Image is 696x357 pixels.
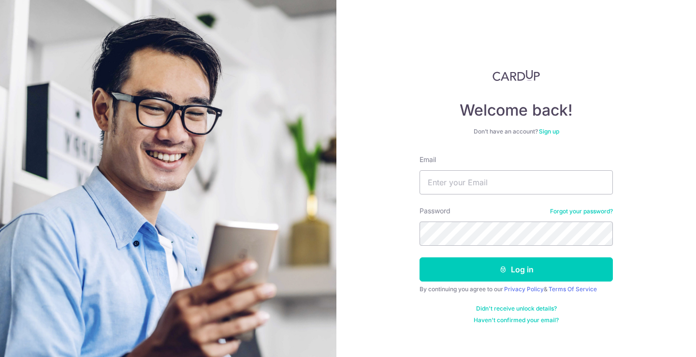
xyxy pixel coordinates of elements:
[420,206,450,216] label: Password
[493,70,540,81] img: CardUp Logo
[539,128,559,135] a: Sign up
[474,316,559,324] a: Haven't confirmed your email?
[504,285,544,293] a: Privacy Policy
[420,170,613,194] input: Enter your Email
[420,155,436,164] label: Email
[420,128,613,135] div: Don’t have an account?
[420,257,613,282] button: Log in
[420,101,613,120] h4: Welcome back!
[550,208,613,215] a: Forgot your password?
[549,285,597,293] a: Terms Of Service
[420,285,613,293] div: By continuing you agree to our &
[476,305,557,312] a: Didn't receive unlock details?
